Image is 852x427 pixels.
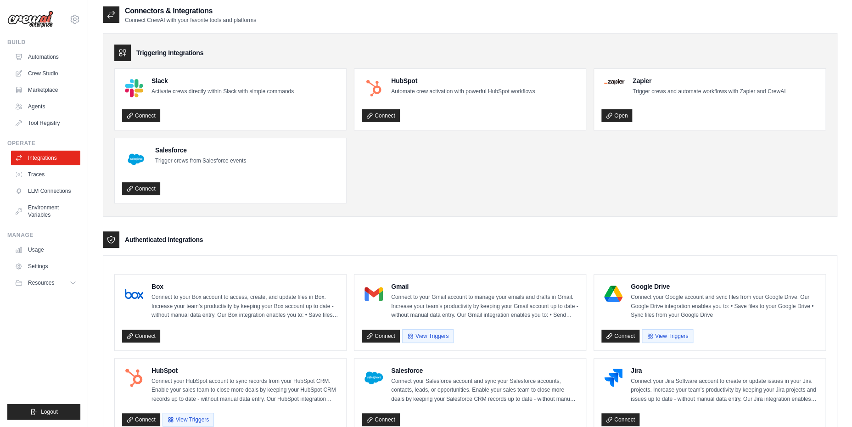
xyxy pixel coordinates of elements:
a: Tool Registry [11,116,80,130]
h2: Connectors & Integrations [125,6,256,17]
div: Operate [7,140,80,147]
h4: HubSpot [391,76,535,85]
img: Zapier Logo [604,79,624,84]
a: Connect [122,413,160,426]
a: Crew Studio [11,66,80,81]
a: Connect [122,182,160,195]
a: Environment Variables [11,200,80,222]
a: Connect [362,413,400,426]
a: Marketplace [11,83,80,97]
button: View Triggers [642,329,693,343]
h4: Zapier [633,76,785,85]
a: Agents [11,99,80,114]
p: Connect your Jira Software account to create or update issues in your Jira projects. Increase you... [631,377,818,404]
a: Settings [11,259,80,274]
img: HubSpot Logo [125,369,143,387]
span: Resources [28,279,54,287]
p: Trigger crews from Salesforce events [155,157,246,166]
div: Manage [7,231,80,239]
span: Logout [41,408,58,416]
p: Trigger crews and automate workflows with Zapier and CrewAI [633,87,785,96]
img: Box Logo [125,285,143,303]
p: Connect your Salesforce account and sync your Salesforce accounts, contacts, leads, or opportunit... [391,377,578,404]
button: Logout [7,404,80,420]
p: Connect to your Box account to access, create, and update files in Box. Increase your team’s prod... [151,293,339,320]
p: Activate crews directly within Slack with simple commands [151,87,294,96]
h4: Salesforce [155,146,246,155]
p: Connect to your Gmail account to manage your emails and drafts in Gmail. Increase your team’s pro... [391,293,578,320]
a: Connect [122,330,160,343]
div: Build [7,39,80,46]
img: Salesforce Logo [364,369,383,387]
a: Open [601,109,632,122]
h4: HubSpot [151,366,339,375]
a: Connect [362,109,400,122]
h4: Jira [631,366,818,375]
button: View Triggers [163,413,214,427]
h4: Gmail [391,282,578,291]
h3: Triggering Integrations [136,48,203,57]
img: Jira Logo [604,369,622,387]
h4: Box [151,282,339,291]
a: Connect [362,330,400,343]
a: Automations [11,50,80,64]
h3: Authenticated Integrations [125,235,203,244]
img: Logo [7,11,53,28]
a: Usage [11,242,80,257]
a: Connect [122,109,160,122]
p: Connect CrewAI with your favorite tools and platforms [125,17,256,24]
p: Connect your Google account and sync files from your Google Drive. Our Google Drive integration e... [631,293,818,320]
p: Automate crew activation with powerful HubSpot workflows [391,87,535,96]
h4: Salesforce [391,366,578,375]
img: HubSpot Logo [364,79,383,97]
a: Traces [11,167,80,182]
img: Slack Logo [125,79,143,97]
img: Google Drive Logo [604,285,622,303]
h4: Google Drive [631,282,818,291]
a: Integrations [11,151,80,165]
button: View Triggers [402,329,454,343]
h4: Slack [151,76,294,85]
button: Resources [11,275,80,290]
p: Connect your HubSpot account to sync records from your HubSpot CRM. Enable your sales team to clo... [151,377,339,404]
img: Salesforce Logo [125,148,147,170]
a: Connect [601,413,639,426]
img: Gmail Logo [364,285,383,303]
a: LLM Connections [11,184,80,198]
a: Connect [601,330,639,343]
